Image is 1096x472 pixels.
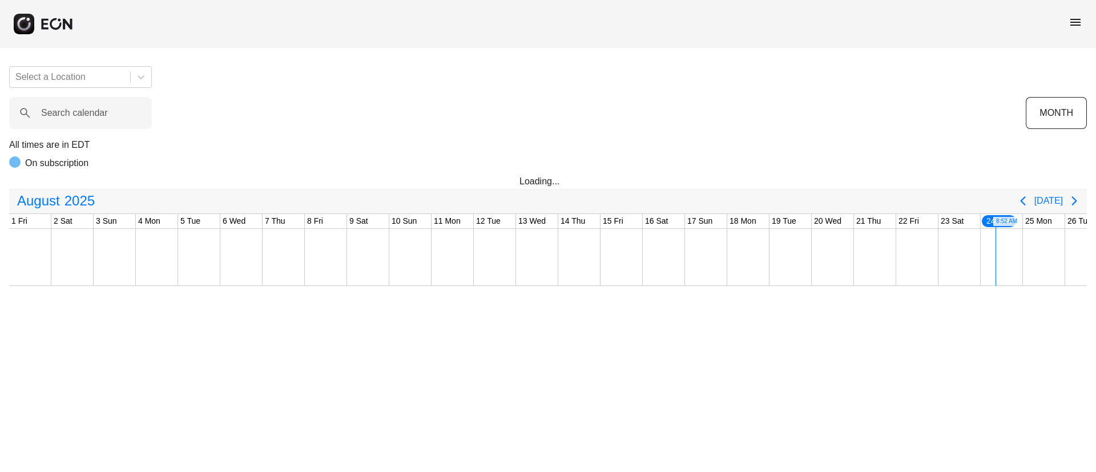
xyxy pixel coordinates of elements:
div: 25 Mon [1023,214,1054,228]
div: 14 Thu [558,214,587,228]
div: 3 Sun [94,214,119,228]
p: On subscription [25,156,88,170]
div: 11 Mon [432,214,463,228]
span: 2025 [62,189,97,212]
div: 4 Mon [136,214,163,228]
div: 8 Fri [305,214,325,228]
div: 2 Sat [51,214,75,228]
div: 12 Tue [474,214,503,228]
span: menu [1069,15,1082,29]
div: 26 Tue [1065,214,1094,228]
div: 15 Fri [601,214,626,228]
div: 5 Tue [178,214,203,228]
div: 1 Fri [9,214,30,228]
label: Search calendar [41,106,108,120]
div: Loading... [519,175,577,188]
button: [DATE] [1034,191,1063,211]
p: All times are in EDT [9,138,1087,152]
div: 13 Wed [516,214,548,228]
div: 9 Sat [347,214,370,228]
div: 6 Wed [220,214,248,228]
div: 23 Sat [938,214,966,228]
span: August [15,189,62,212]
div: 10 Sun [389,214,419,228]
div: 21 Thu [854,214,883,228]
div: 19 Tue [769,214,799,228]
div: 20 Wed [812,214,844,228]
div: 24 Sun [981,214,1017,228]
button: Previous page [1012,189,1034,212]
div: 7 Thu [263,214,288,228]
div: 16 Sat [643,214,670,228]
button: August2025 [10,189,102,212]
button: Next page [1063,189,1086,212]
div: 22 Fri [896,214,921,228]
button: MONTH [1026,97,1087,129]
div: 18 Mon [727,214,759,228]
div: 17 Sun [685,214,715,228]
